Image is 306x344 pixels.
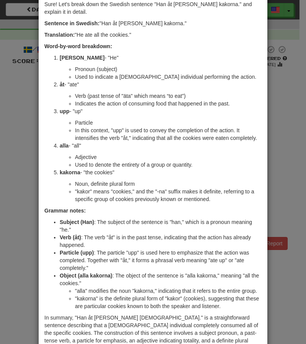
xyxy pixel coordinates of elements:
[60,143,68,149] strong: alla
[75,188,262,203] li: "kakor" means "cookies," and the "-na" suffix makes it definite, referring to a specific group of...
[44,31,262,39] p: "He ate all the cookies."
[60,272,262,310] li: : The object of the sentence is "alla kakorna," meaning "all the cookies."
[75,161,262,169] li: Used to denote the entirety of a group or quantity.
[60,55,104,61] strong: [PERSON_NAME]
[75,73,262,81] li: Used to indicate a [DEMOGRAPHIC_DATA] individual performing the action.
[60,54,262,62] p: - "He"
[60,234,262,249] li: : The verb "åt" is in the past tense, indicating that the action has already happened.
[60,219,94,225] strong: Subject (Han)
[75,153,262,161] li: Adjective
[60,169,262,176] p: - "the cookies"
[44,32,75,38] strong: Translation:
[75,127,262,142] li: In this context, "upp" is used to convey the completion of the action. It intensifies the verb "å...
[60,234,81,240] strong: Verb (åt)
[60,250,94,256] strong: Particle (upp)
[60,81,262,88] p: - "ate"
[44,43,112,49] strong: Word-by-word breakdown:
[60,249,262,272] li: : The particle "upp" is used here to emphasize that the action was completed. Together with "åt,"...
[60,142,262,149] p: - "all"
[75,287,262,295] li: "alla" modifies the noun "kakorna," indicating that it refers to the entire group.
[75,65,262,73] li: Pronoun (subject)
[44,19,262,27] p: "Han åt [PERSON_NAME] kakorna."
[75,180,262,188] li: Noun, definite plural form
[60,273,112,279] strong: Object (alla kakorna)
[60,218,262,234] li: : The subject of the sentence is "han," which is a pronoun meaning "he."
[44,20,99,26] strong: Sentence in Swedish:
[60,169,80,175] strong: kakorna
[75,295,262,310] li: "kakorna" is the definite plural form of "kakor" (cookies), suggesting that these are particular ...
[60,107,262,115] p: - "up"
[60,81,64,88] strong: åt
[75,100,262,107] li: Indicates the action of consuming food that happened in the past.
[44,208,86,214] strong: Grammar notes:
[75,119,262,127] li: Particle
[75,92,262,100] li: Verb (past tense of "äta" which means “to eat”)
[44,0,262,16] p: Sure! Let's break down the Swedish sentence "Han åt [PERSON_NAME] kakorna." and explain it in det...
[60,108,70,114] strong: upp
